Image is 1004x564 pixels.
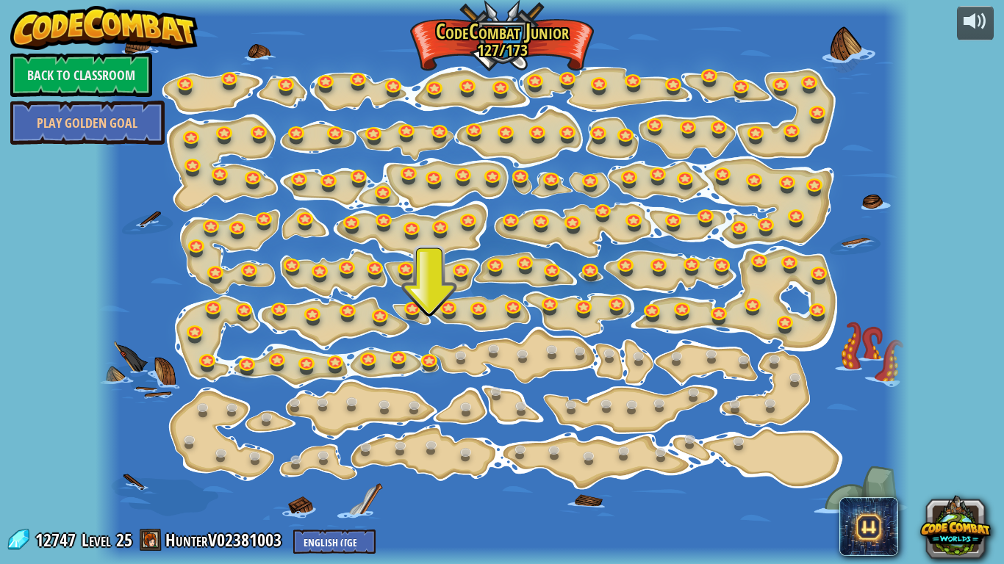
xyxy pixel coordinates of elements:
[116,528,132,552] span: 25
[10,101,165,145] a: Play Golden Goal
[35,528,80,552] span: 12747
[10,6,198,50] img: CodeCombat - Learn how to code by playing a game
[957,6,994,40] button: Adjust volume
[165,528,286,552] a: HunterV02381003
[82,528,111,552] span: Level
[10,53,152,97] a: Back to Classroom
